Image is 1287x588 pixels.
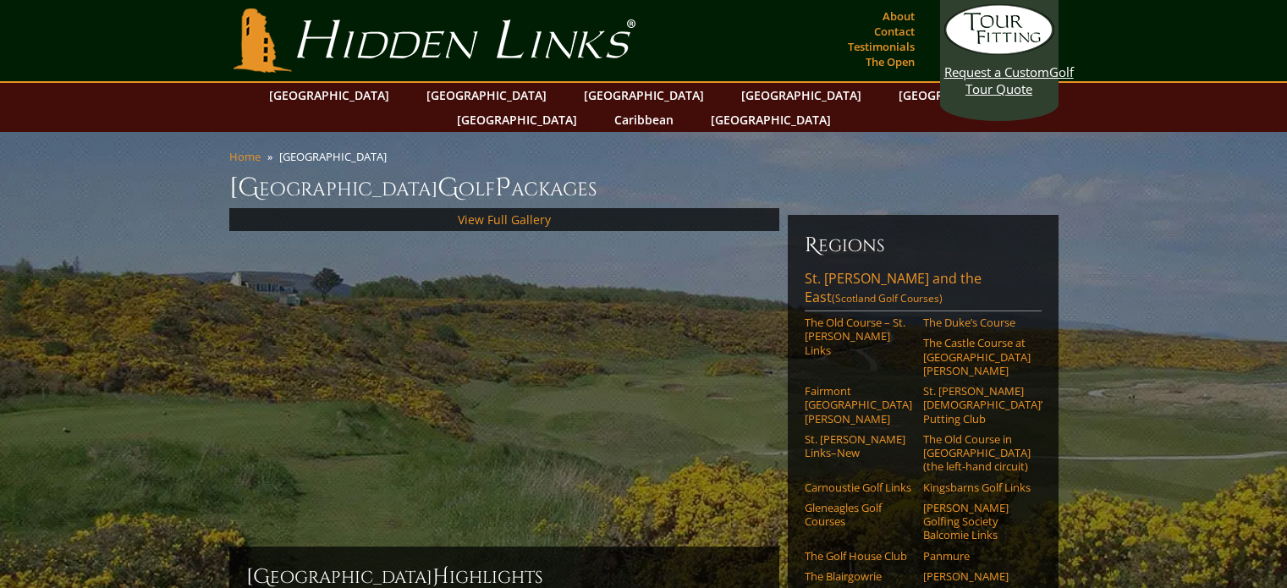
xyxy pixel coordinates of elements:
a: The Golf House Club [805,549,912,563]
a: [GEOGRAPHIC_DATA] [261,83,398,107]
a: [PERSON_NAME] Golfing Society Balcomie Links [923,501,1031,542]
a: Request a CustomGolf Tour Quote [944,4,1054,97]
a: St. [PERSON_NAME] and the East(Scotland Golf Courses) [805,269,1042,311]
a: The Open [861,50,919,74]
a: Testimonials [844,35,919,58]
a: [GEOGRAPHIC_DATA] [575,83,712,107]
a: [PERSON_NAME] [923,569,1031,583]
a: Fairmont [GEOGRAPHIC_DATA][PERSON_NAME] [805,384,912,426]
a: The Castle Course at [GEOGRAPHIC_DATA][PERSON_NAME] [923,336,1031,377]
a: The Old Course – St. [PERSON_NAME] Links [805,316,912,357]
a: View Full Gallery [458,212,551,228]
a: Caribbean [606,107,682,132]
a: Kingsbarns Golf Links [923,481,1031,494]
span: G [437,171,459,205]
h6: Regions [805,232,1042,259]
a: The Blairgowrie [805,569,912,583]
a: [GEOGRAPHIC_DATA] [702,107,839,132]
a: Panmure [923,549,1031,563]
a: [GEOGRAPHIC_DATA] [448,107,586,132]
span: Request a Custom [944,63,1049,80]
a: [GEOGRAPHIC_DATA] [890,83,1027,107]
a: Carnoustie Golf Links [805,481,912,494]
a: Gleneagles Golf Courses [805,501,912,529]
a: St. [PERSON_NAME] Links–New [805,432,912,460]
a: About [878,4,919,28]
span: P [495,171,511,205]
a: St. [PERSON_NAME] [DEMOGRAPHIC_DATA]’ Putting Club [923,384,1031,426]
li: [GEOGRAPHIC_DATA] [279,149,393,164]
a: Home [229,149,261,164]
a: [GEOGRAPHIC_DATA] [418,83,555,107]
a: The Old Course in [GEOGRAPHIC_DATA] (the left-hand circuit) [923,432,1031,474]
h1: [GEOGRAPHIC_DATA] olf ackages [229,171,1059,205]
a: [GEOGRAPHIC_DATA] [733,83,870,107]
a: Contact [870,19,919,43]
span: (Scotland Golf Courses) [832,291,943,305]
a: The Duke’s Course [923,316,1031,329]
